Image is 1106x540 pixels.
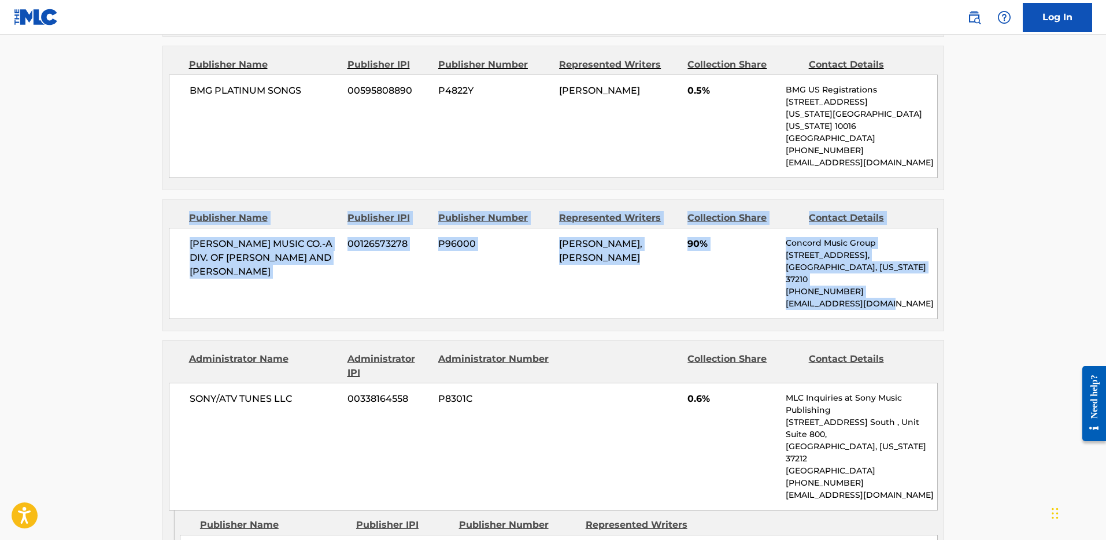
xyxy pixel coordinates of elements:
[200,518,347,532] div: Publisher Name
[687,237,777,251] span: 90%
[347,58,430,72] div: Publisher IPI
[786,298,937,310] p: [EMAIL_ADDRESS][DOMAIN_NAME]
[1023,3,1092,32] a: Log In
[786,489,937,501] p: [EMAIL_ADDRESS][DOMAIN_NAME]
[189,352,339,380] div: Administrator Name
[559,85,640,96] span: [PERSON_NAME]
[786,392,937,416] p: MLC Inquiries at Sony Music Publishing
[14,9,58,25] img: MLC Logo
[786,249,937,261] p: [STREET_ADDRESS],
[786,416,937,441] p: [STREET_ADDRESS] South , Unit Suite 800,
[559,58,679,72] div: Represented Writers
[347,84,430,98] span: 00595808890
[786,96,937,108] p: [STREET_ADDRESS]
[190,392,339,406] span: SONY/ATV TUNES LLC
[1048,484,1106,540] iframe: Chat Widget
[993,6,1016,29] div: Help
[786,286,937,298] p: [PHONE_NUMBER]
[347,352,430,380] div: Administrator IPI
[347,211,430,225] div: Publisher IPI
[786,465,937,477] p: [GEOGRAPHIC_DATA]
[190,84,339,98] span: BMG PLATINUM SONGS
[559,238,642,263] span: [PERSON_NAME], [PERSON_NAME]
[687,352,800,380] div: Collection Share
[189,211,339,225] div: Publisher Name
[438,211,550,225] div: Publisher Number
[356,518,450,532] div: Publisher IPI
[786,84,937,96] p: BMG US Registrations
[438,392,550,406] span: P8301C
[190,237,339,279] span: [PERSON_NAME] MUSIC CO.-A DIV. OF [PERSON_NAME] AND [PERSON_NAME]
[438,237,550,251] span: P96000
[1074,357,1106,450] iframe: Resource Center
[438,58,550,72] div: Publisher Number
[347,237,430,251] span: 00126573278
[997,10,1011,24] img: help
[586,518,704,532] div: Represented Writers
[459,518,577,532] div: Publisher Number
[687,392,777,406] span: 0.6%
[687,84,777,98] span: 0.5%
[786,132,937,145] p: [GEOGRAPHIC_DATA]
[347,392,430,406] span: 00338164558
[786,145,937,157] p: [PHONE_NUMBER]
[786,108,937,132] p: [US_STATE][GEOGRAPHIC_DATA][US_STATE] 10016
[967,10,981,24] img: search
[559,211,679,225] div: Represented Writers
[809,58,921,72] div: Contact Details
[189,58,339,72] div: Publisher Name
[809,211,921,225] div: Contact Details
[963,6,986,29] a: Public Search
[809,352,921,380] div: Contact Details
[786,261,937,286] p: [GEOGRAPHIC_DATA], [US_STATE] 37210
[786,157,937,169] p: [EMAIL_ADDRESS][DOMAIN_NAME]
[687,58,800,72] div: Collection Share
[1052,496,1059,531] div: Drag
[786,441,937,465] p: [GEOGRAPHIC_DATA], [US_STATE] 37212
[786,477,937,489] p: [PHONE_NUMBER]
[687,211,800,225] div: Collection Share
[438,352,550,380] div: Administrator Number
[786,237,937,249] p: Concord Music Group
[438,84,550,98] span: P4822Y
